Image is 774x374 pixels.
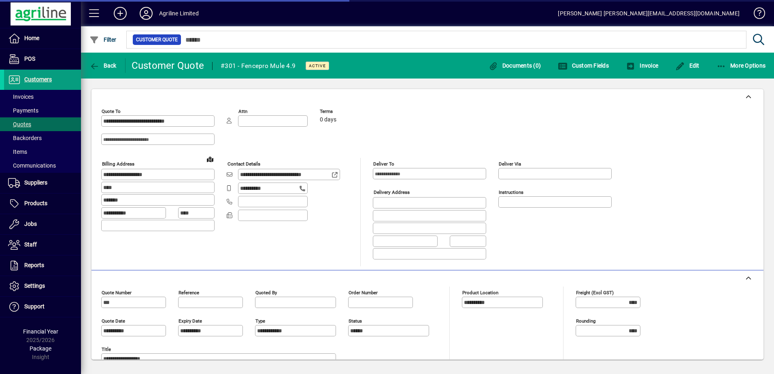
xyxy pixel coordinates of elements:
[89,36,117,43] span: Filter
[624,58,660,73] button: Invoice
[4,173,81,193] a: Suppliers
[558,62,609,69] span: Custom Fields
[255,289,277,295] mat-label: Quoted by
[8,121,31,127] span: Quotes
[4,193,81,214] a: Products
[320,117,336,123] span: 0 days
[556,58,611,73] button: Custom Fields
[89,62,117,69] span: Back
[714,58,768,73] button: More Options
[8,162,56,169] span: Communications
[133,6,159,21] button: Profile
[24,76,52,83] span: Customers
[24,283,45,289] span: Settings
[179,289,199,295] mat-label: Reference
[4,104,81,117] a: Payments
[4,131,81,145] a: Backorders
[87,58,119,73] button: Back
[102,289,132,295] mat-label: Quote number
[24,262,44,268] span: Reports
[499,161,521,167] mat-label: Deliver via
[373,161,394,167] mat-label: Deliver To
[238,108,247,114] mat-label: Attn
[24,35,39,41] span: Home
[499,189,523,195] mat-label: Instructions
[309,63,326,68] span: Active
[626,62,658,69] span: Invoice
[558,7,740,20] div: [PERSON_NAME] [PERSON_NAME][EMAIL_ADDRESS][DOMAIN_NAME]
[4,276,81,296] a: Settings
[4,235,81,255] a: Staff
[4,28,81,49] a: Home
[349,318,362,323] mat-label: Status
[717,62,766,69] span: More Options
[675,62,700,69] span: Edit
[159,7,199,20] div: Agriline Limited
[4,255,81,276] a: Reports
[107,6,133,21] button: Add
[24,241,37,248] span: Staff
[87,32,119,47] button: Filter
[132,59,204,72] div: Customer Quote
[4,90,81,104] a: Invoices
[4,49,81,69] a: POS
[102,108,121,114] mat-label: Quote To
[24,303,45,310] span: Support
[673,58,702,73] button: Edit
[30,345,51,352] span: Package
[4,117,81,131] a: Quotes
[488,62,541,69] span: Documents (0)
[23,328,58,335] span: Financial Year
[4,297,81,317] a: Support
[320,109,368,114] span: Terms
[136,36,178,44] span: Customer Quote
[179,318,202,323] mat-label: Expiry date
[24,179,47,186] span: Suppliers
[255,318,265,323] mat-label: Type
[4,159,81,172] a: Communications
[4,214,81,234] a: Jobs
[102,318,125,323] mat-label: Quote date
[349,289,378,295] mat-label: Order number
[8,149,27,155] span: Items
[576,318,595,323] mat-label: Rounding
[748,2,764,28] a: Knowledge Base
[102,346,111,352] mat-label: Title
[24,200,47,206] span: Products
[8,93,34,100] span: Invoices
[576,289,614,295] mat-label: Freight (excl GST)
[24,55,35,62] span: POS
[221,59,296,72] div: #301 - Fencepro Mule 4.9
[486,58,543,73] button: Documents (0)
[24,221,37,227] span: Jobs
[81,58,125,73] app-page-header-button: Back
[8,107,38,114] span: Payments
[462,289,498,295] mat-label: Product location
[4,145,81,159] a: Items
[204,153,217,166] a: View on map
[8,135,42,141] span: Backorders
